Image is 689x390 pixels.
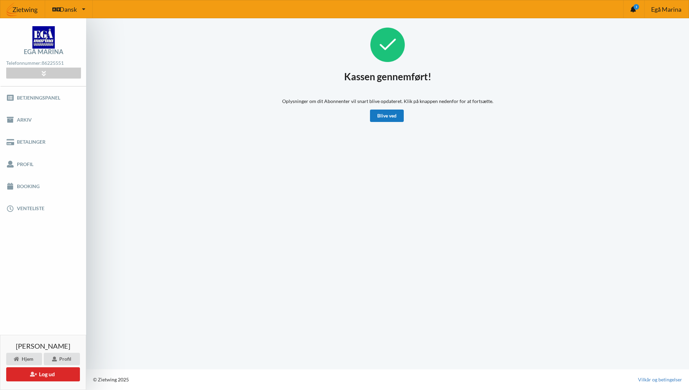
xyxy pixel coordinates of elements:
[32,26,55,49] img: logo
[6,353,42,365] div: Hjem
[344,70,431,83] h1: Kassen gennemført!
[370,28,405,62] img: Success
[24,49,63,55] div: Egå Marina
[42,60,64,66] strong: 86225551
[634,4,639,10] i: 1
[638,376,682,383] a: Vilkår og betingelser
[86,369,689,390] div: © Zietwing 2025
[651,6,681,12] span: Egå Marina
[370,110,404,122] a: Blive ved
[282,98,493,105] p: Oplysninger om dit Abonnenter vil snart blive opdateret. Klik på knappen nedenfor for at fortsætte.
[6,367,80,381] button: Log ud
[60,6,77,12] span: Dansk
[16,342,70,349] span: [PERSON_NAME]
[44,353,80,365] div: Profil
[6,59,81,68] div: Telefonnummer:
